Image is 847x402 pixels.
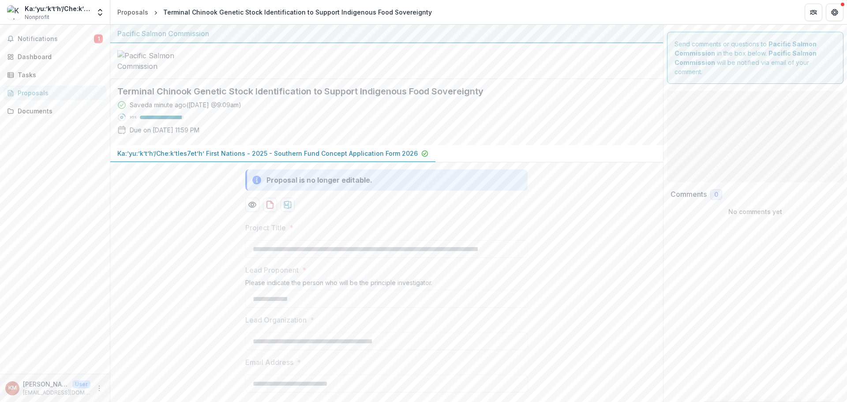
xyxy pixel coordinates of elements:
[18,106,99,116] div: Documents
[130,114,136,120] p: 95 %
[245,315,307,325] p: Lead Organization
[671,190,707,199] h2: Comments
[130,125,199,135] p: Due on [DATE] 11:59 PM
[114,6,152,19] a: Proposals
[245,357,293,368] p: Email Address
[266,175,372,185] div: Proposal is no longer editable.
[671,207,840,216] p: No comments yet
[245,279,528,290] div: Please indicate the person who will be the principle investigator.
[163,8,432,17] div: Terminal Chinook Genetic Stock Identification to Support Indigenous Food Sovereignty
[94,4,106,21] button: Open entity switcher
[94,34,103,43] span: 1
[18,70,99,79] div: Tasks
[4,32,106,46] button: Notifications1
[4,86,106,100] a: Proposals
[714,191,718,199] span: 0
[23,389,90,397] p: [EMAIL_ADDRESS][DOMAIN_NAME]
[117,86,642,97] h2: Terminal Chinook Genetic Stock Identification to Support Indigenous Food Sovereignty
[18,52,99,61] div: Dashboard
[18,88,99,98] div: Proposals
[114,6,435,19] nav: breadcrumb
[281,198,295,212] button: download-proposal
[4,49,106,64] a: Dashboard
[25,4,90,13] div: Ka:’yu:’k’t’h’/Che:k’tles7et’h’ First Nations
[8,385,17,391] div: Kiana Matwichuk
[4,104,106,118] a: Documents
[245,222,286,233] p: Project Title
[117,28,656,39] div: Pacific Salmon Commission
[72,380,90,388] p: User
[263,198,277,212] button: download-proposal
[25,13,49,21] span: Nonprofit
[117,149,418,158] p: Ka:’yu:’k’t’h’/Che:k’tles7et’h’ First Nations - 2025 - Southern Fund Concept Application Form 2026
[245,198,259,212] button: Preview a7fb4e11-daa1-4995-8e1d-cf0da0c929b4-0.pdf
[7,5,21,19] img: Ka:’yu:’k’t’h’/Che:k’tles7et’h’ First Nations
[667,32,844,84] div: Send comments or questions to in the box below. will be notified via email of your comment.
[826,4,843,21] button: Get Help
[23,379,69,389] p: [PERSON_NAME]
[117,8,148,17] div: Proposals
[805,4,822,21] button: Partners
[117,50,206,71] img: Pacific Salmon Commission
[130,100,241,109] div: Saved a minute ago ( [DATE] @ 9:09am )
[18,35,94,43] span: Notifications
[4,68,106,82] a: Tasks
[94,383,105,394] button: More
[245,265,299,275] p: Lead Proponent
